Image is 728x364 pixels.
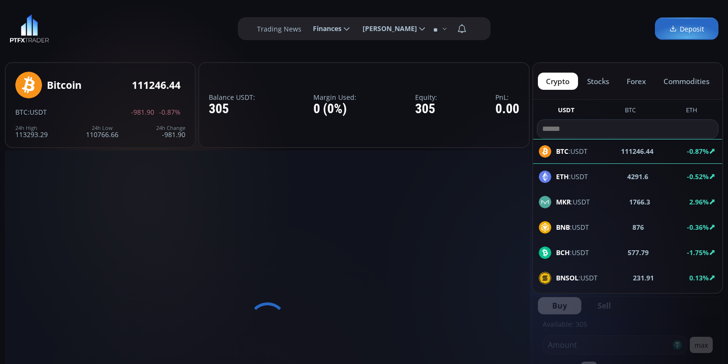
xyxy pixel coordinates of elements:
[556,171,588,182] span: :USDT
[579,73,618,90] button: stocks
[86,125,118,131] div: 24h Low
[538,73,578,90] button: crypto
[28,107,47,117] span: :USDT
[47,80,82,91] div: Bitcoin
[131,108,154,116] span: -981.90
[306,19,342,38] span: Finances
[313,94,356,101] label: Margin Used:
[556,222,589,232] span: :USDT
[495,94,519,101] label: PnL:
[556,247,589,257] span: :USDT
[356,19,417,38] span: [PERSON_NAME]
[629,197,650,207] b: 1766.3
[15,125,48,131] div: 24h High
[628,247,649,257] b: 577.79
[415,102,437,117] div: 305
[682,106,701,118] button: ETH
[632,222,644,232] b: 876
[86,125,118,138] div: 110766.66
[556,248,570,257] b: BCH
[156,125,185,138] div: -981.90
[209,102,255,117] div: 305
[687,248,709,257] b: -1.75%
[313,102,356,117] div: 0 (0%)
[156,125,185,131] div: 24h Change
[627,171,648,182] b: 4291.6
[669,24,704,34] span: Deposit
[687,223,709,232] b: -0.36%
[689,273,709,282] b: 0.13%
[655,18,718,40] a: Deposit
[655,73,717,90] button: commodities
[556,273,578,282] b: BNSOL
[556,273,598,283] span: :USDT
[556,172,569,181] b: ETH
[495,102,519,117] div: 0.00
[209,94,255,101] label: Balance USDT:
[633,273,654,283] b: 231.91
[687,172,709,181] b: -0.52%
[257,24,301,34] label: Trading News
[159,108,181,116] span: -0.87%
[556,197,590,207] span: :USDT
[10,14,49,43] img: LOGO
[15,107,28,117] span: BTC
[556,197,571,206] b: MKR
[621,106,640,118] button: BTC
[689,197,709,206] b: 2.96%
[554,106,578,118] button: USDT
[132,80,181,91] div: 111246.44
[619,73,654,90] button: forex
[556,223,570,232] b: BNB
[15,125,48,138] div: 113293.29
[415,94,437,101] label: Equity:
